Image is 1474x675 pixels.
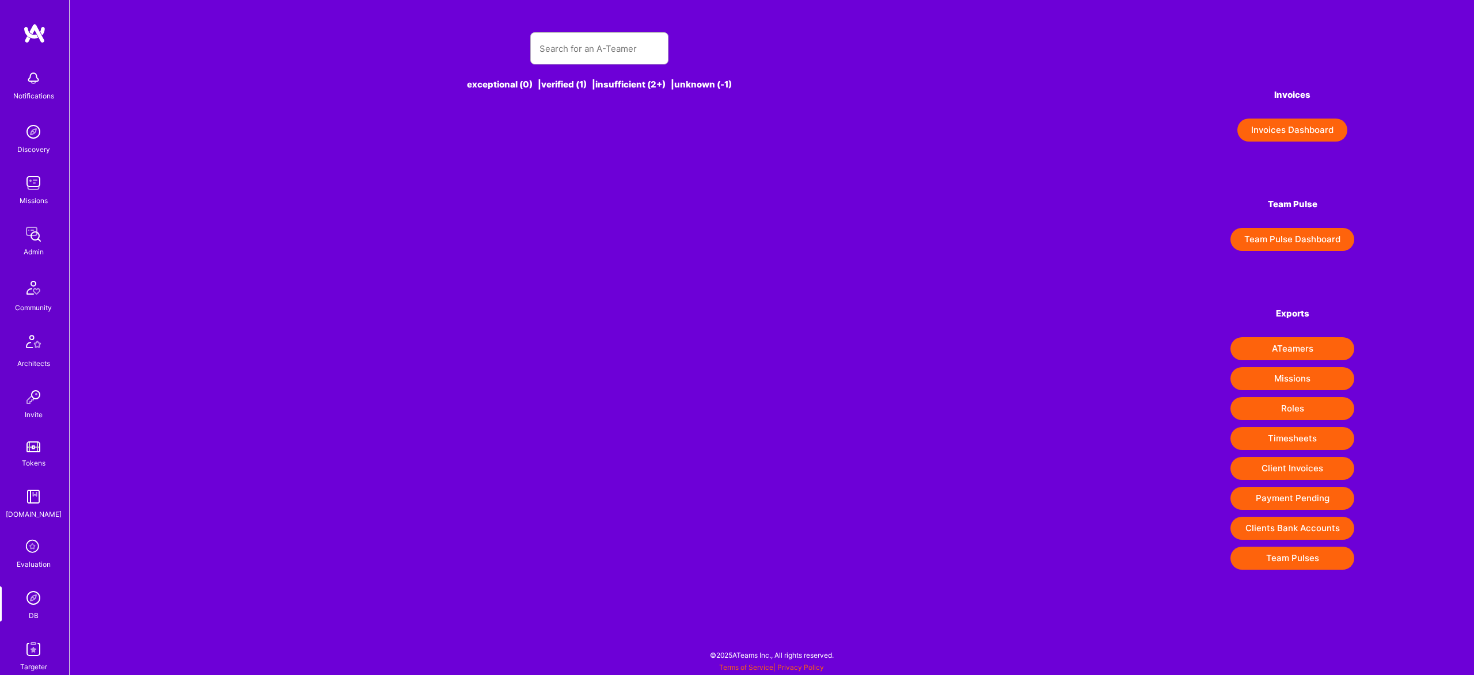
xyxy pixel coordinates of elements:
[20,330,47,357] img: Architects
[22,485,45,508] img: guide book
[777,663,824,672] a: Privacy Policy
[1230,397,1354,420] button: Roles
[23,23,46,44] img: logo
[22,67,45,90] img: bell
[22,586,45,609] img: Admin Search
[29,609,39,621] div: DB
[1230,367,1354,390] button: Missions
[22,386,45,409] img: Invite
[1230,337,1354,360] button: ATeamers
[20,195,48,207] div: Missions
[1230,487,1354,510] button: Payment Pending
[189,78,1010,90] div: exceptional (0) | verified (1) | insufficient (2+) | unknown (-1)
[17,558,51,570] div: Evaluation
[719,663,773,672] a: Terms of Service
[540,34,659,63] input: Search for an A-Teamer
[1230,90,1354,100] h4: Invoices
[24,246,44,258] div: Admin
[1230,308,1354,319] h4: Exports
[17,143,50,155] div: Discovery
[69,640,1474,669] div: © 2025 ATeams Inc., All rights reserved.
[20,661,47,673] div: Targeter
[1230,199,1354,209] h4: Team Pulse
[20,274,47,302] img: Community
[22,171,45,195] img: teamwork
[22,120,45,143] img: discovery
[22,638,45,661] img: Skill Targeter
[22,223,45,246] img: admin teamwork
[1230,427,1354,450] button: Timesheets
[6,508,62,520] div: [DOMAIN_NAME]
[13,90,54,102] div: Notifications
[22,536,44,558] i: icon SelectionTeam
[719,663,824,672] span: |
[1230,228,1354,251] button: Team Pulse Dashboard
[17,357,50,369] div: Architects
[15,302,52,314] div: Community
[1230,547,1354,570] button: Team Pulses
[1230,119,1354,142] a: Invoices Dashboard
[22,457,45,469] div: Tokens
[1230,457,1354,480] button: Client Invoices
[1237,119,1347,142] button: Invoices Dashboard
[26,441,40,452] img: tokens
[25,409,43,421] div: Invite
[1230,517,1354,540] button: Clients Bank Accounts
